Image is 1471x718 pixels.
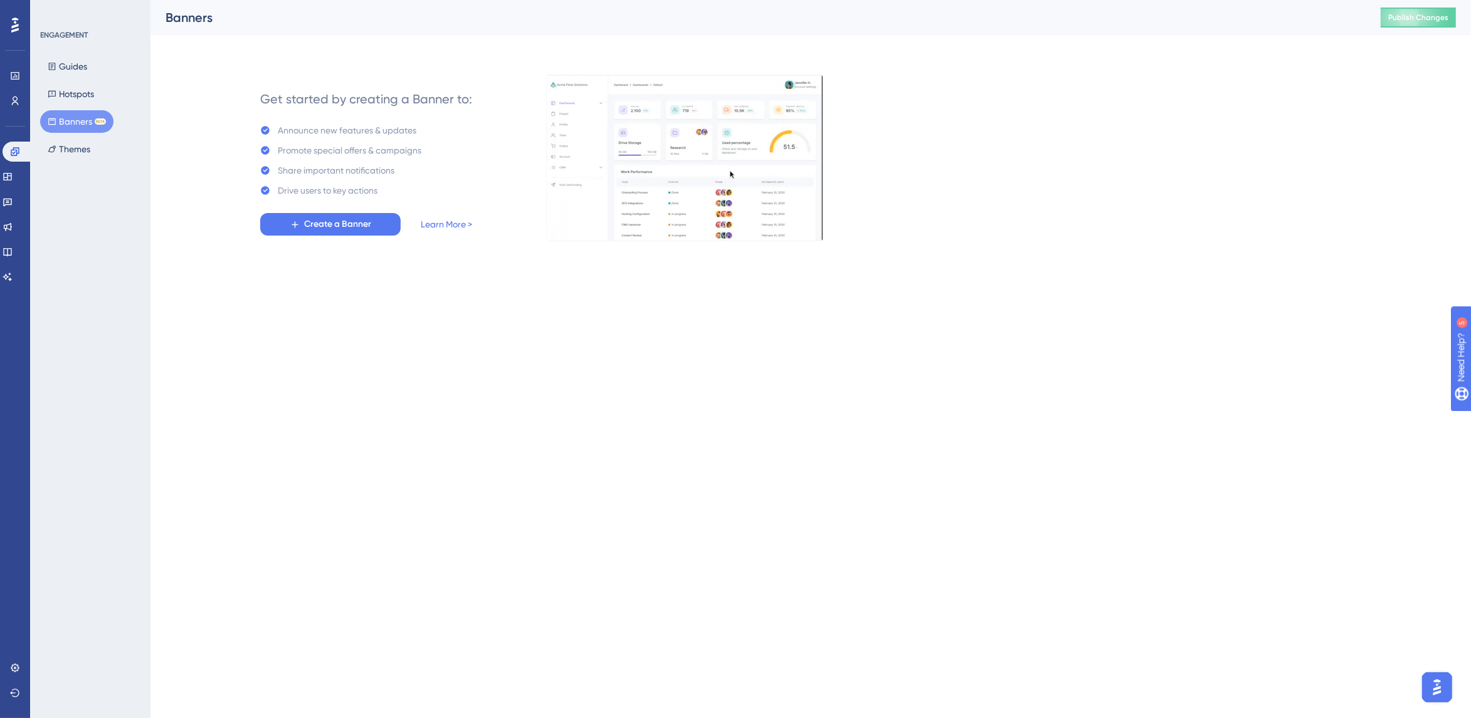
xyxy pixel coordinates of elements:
button: Hotspots [40,83,102,105]
div: Drive users to key actions [278,183,377,198]
div: 5 [87,6,91,16]
span: Need Help? [29,3,78,18]
div: Banners [166,9,1349,26]
button: Publish Changes [1381,8,1456,28]
div: ENGAGEMENT [40,30,88,40]
a: Learn More > [421,217,472,232]
div: BETA [95,118,106,125]
div: Promote special offers & campaigns [278,143,421,158]
button: Guides [40,55,95,78]
button: Create a Banner [260,213,401,236]
iframe: UserGuiding AI Assistant Launcher [1418,669,1456,706]
img: 529d90adb73e879a594bca603b874522.gif [546,75,823,241]
span: Create a Banner [304,217,371,232]
button: Themes [40,138,98,160]
button: BannersBETA [40,110,113,133]
span: Publish Changes [1388,13,1448,23]
div: Share important notifications [278,163,394,178]
div: Get started by creating a Banner to: [260,90,472,108]
div: Announce new features & updates [278,123,416,138]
